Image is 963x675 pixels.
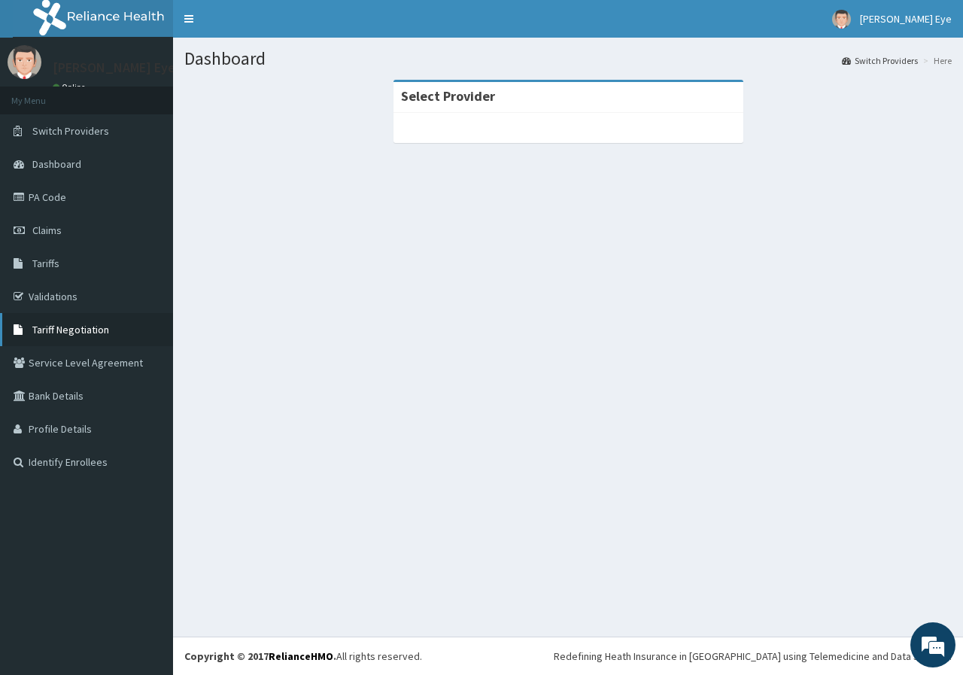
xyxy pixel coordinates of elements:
[184,649,336,663] strong: Copyright © 2017 .
[184,49,952,68] h1: Dashboard
[53,61,175,74] p: [PERSON_NAME] Eye
[32,124,109,138] span: Switch Providers
[832,10,851,29] img: User Image
[78,84,253,104] div: Chat with us now
[173,637,963,675] footer: All rights reserved.
[919,54,952,67] li: Here
[32,157,81,171] span: Dashboard
[401,87,495,105] strong: Select Provider
[860,12,952,26] span: [PERSON_NAME] Eye
[554,649,952,664] div: Redefining Heath Insurance in [GEOGRAPHIC_DATA] using Telemedicine and Data Science!
[32,257,59,270] span: Tariffs
[8,411,287,464] textarea: Type your message and hit 'Enter'
[269,649,333,663] a: RelianceHMO
[32,223,62,237] span: Claims
[28,75,61,113] img: d_794563401_company_1708531726252_794563401
[8,45,41,79] img: User Image
[247,8,283,44] div: Minimize live chat window
[32,323,109,336] span: Tariff Negotiation
[842,54,918,67] a: Switch Providers
[53,82,89,93] a: Online
[87,190,208,342] span: We're online!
